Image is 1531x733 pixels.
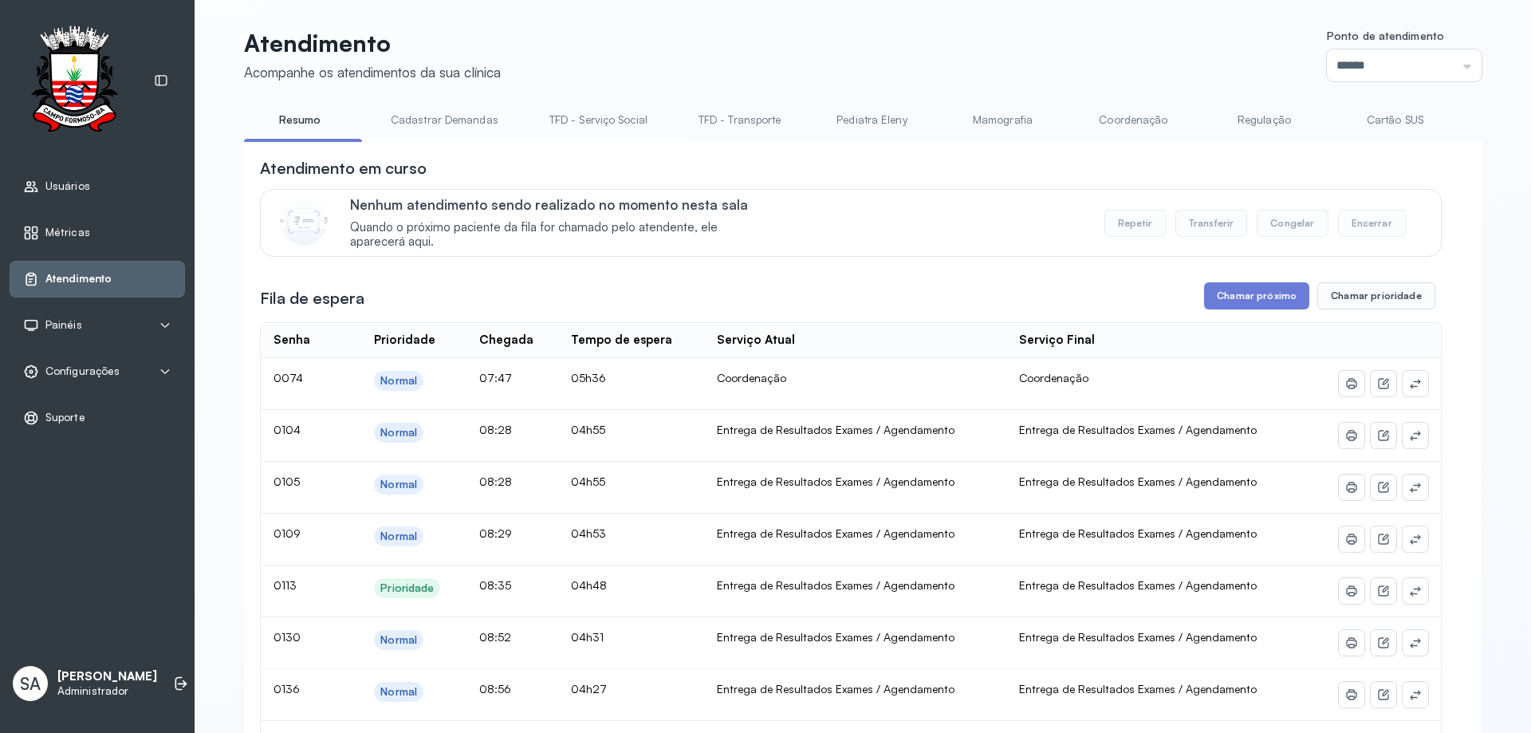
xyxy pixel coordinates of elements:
p: Atendimento [244,29,501,57]
a: Atendimento [23,271,171,287]
span: Entrega de Resultados Exames / Agendamento [1019,630,1257,644]
img: Logotipo do estabelecimento [17,26,132,136]
a: Regulação [1208,107,1320,133]
a: Resumo [244,107,356,133]
div: Senha [274,333,310,348]
a: TFD - Serviço Social [533,107,663,133]
button: Encerrar [1338,210,1406,237]
span: Entrega de Resultados Exames / Agendamento [1019,682,1257,696]
span: Configurações [45,365,120,378]
span: 0105 [274,475,300,488]
span: 04h27 [571,682,607,696]
span: 04h55 [571,475,605,488]
div: Tempo de espera [571,333,672,348]
div: Coordenação [717,371,994,385]
div: Prioridade [380,581,434,595]
span: 04h31 [571,630,604,644]
a: Pediatra Eleny [816,107,927,133]
span: Métricas [45,226,90,239]
span: Entrega de Resultados Exames / Agendamento [1019,475,1257,488]
div: Normal [380,374,417,388]
span: Atendimento [45,272,112,286]
div: Entrega de Resultados Exames / Agendamento [717,630,994,644]
span: 0074 [274,371,303,384]
div: Chegada [479,333,533,348]
div: Normal [380,530,417,543]
a: TFD - Transporte [683,107,797,133]
div: Serviço Atual [717,333,795,348]
span: Suporte [45,411,85,424]
span: Painéis [45,318,82,332]
div: Entrega de Resultados Exames / Agendamento [717,475,994,489]
div: Entrega de Resultados Exames / Agendamento [717,682,994,696]
p: [PERSON_NAME] [57,669,157,684]
button: Chamar próximo [1204,282,1309,309]
button: Transferir [1175,210,1248,237]
span: 04h55 [571,423,605,436]
span: Coordenação [1019,371,1088,384]
span: Ponto de atendimento [1327,29,1444,42]
span: Quando o próximo paciente da fila for chamado pelo atendente, ele aparecerá aqui. [350,220,772,250]
div: Entrega de Resultados Exames / Agendamento [717,578,994,593]
span: Usuários [45,179,90,193]
span: 0136 [274,682,300,696]
h3: Fila de espera [260,287,364,309]
button: Chamar prioridade [1317,282,1435,309]
a: Métricas [23,225,171,241]
button: Congelar [1257,210,1328,237]
img: Imagem de CalloutCard [280,198,328,246]
a: Cartão SUS [1339,107,1450,133]
a: Coordenação [1077,107,1189,133]
span: Entrega de Resultados Exames / Agendamento [1019,578,1257,592]
p: Administrador [57,684,157,698]
button: Repetir [1104,210,1166,237]
div: Prioridade [374,333,435,348]
span: 05h36 [571,371,606,384]
span: 0104 [274,423,301,436]
span: 08:28 [479,423,512,436]
div: Entrega de Resultados Exames / Agendamento [717,423,994,437]
div: Entrega de Resultados Exames / Agendamento [717,526,994,541]
span: 0130 [274,630,301,644]
span: 08:56 [479,682,511,696]
div: Acompanhe os atendimentos da sua clínica [244,64,501,81]
div: Normal [380,633,417,647]
div: Normal [380,426,417,439]
span: 07:47 [479,371,512,384]
a: Mamografia [947,107,1058,133]
span: Entrega de Resultados Exames / Agendamento [1019,526,1257,540]
div: Serviço Final [1019,333,1095,348]
a: Usuários [23,179,171,195]
div: Normal [380,478,417,491]
span: Entrega de Resultados Exames / Agendamento [1019,423,1257,436]
span: 0113 [274,578,297,592]
span: 04h53 [571,526,606,540]
div: Normal [380,685,417,699]
span: 08:35 [479,578,511,592]
span: 04h48 [571,578,607,592]
span: 0109 [274,526,301,540]
p: Nenhum atendimento sendo realizado no momento nesta sala [350,196,772,213]
a: Cadastrar Demandas [375,107,514,133]
span: 08:28 [479,475,512,488]
span: 08:29 [479,526,512,540]
h3: Atendimento em curso [260,157,427,179]
span: 08:52 [479,630,511,644]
